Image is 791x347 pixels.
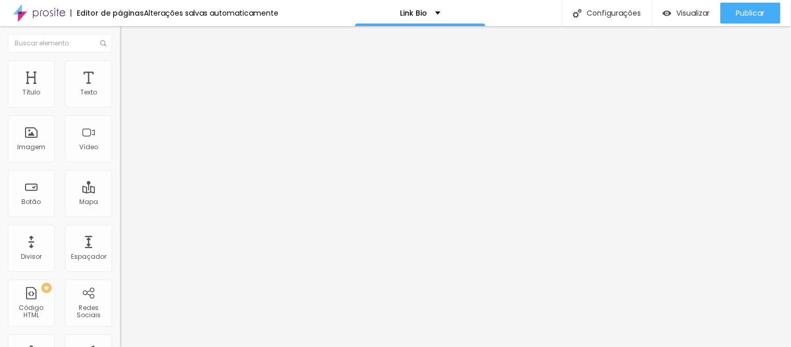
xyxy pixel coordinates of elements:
font: Link Bio [400,8,428,18]
img: Ícone [573,9,582,18]
font: Configurações [587,8,641,18]
font: Alterações salvas automaticamente [144,8,278,18]
img: Ícone [100,40,106,46]
font: Código HTML [19,303,44,319]
font: Espaçador [71,252,106,261]
font: Editor de páginas [77,8,144,18]
iframe: Editor [120,26,791,347]
font: Redes Sociais [77,303,101,319]
font: Vídeo [79,142,98,151]
button: Publicar [721,3,781,23]
font: Visualizar [677,8,710,18]
font: Imagem [17,142,45,151]
font: Título [22,88,40,97]
img: view-1.svg [663,9,672,18]
font: Botão [22,197,41,206]
input: Buscar elemento [8,34,112,53]
font: Divisor [21,252,42,261]
button: Visualizar [652,3,721,23]
font: Mapa [79,197,98,206]
font: Texto [80,88,97,97]
font: Publicar [736,8,765,18]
